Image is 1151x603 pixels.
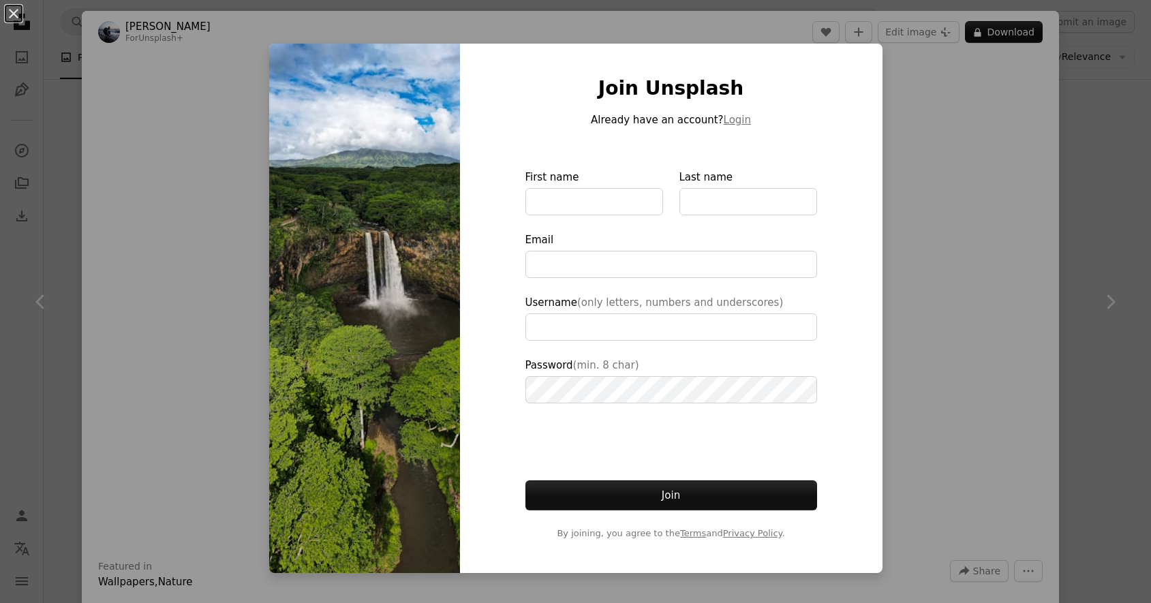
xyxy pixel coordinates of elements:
label: Password [525,357,817,403]
input: First name [525,188,663,215]
a: Privacy Policy [723,528,782,538]
h1: Join Unsplash [525,76,817,101]
span: By joining, you agree to the and . [525,527,817,540]
span: (only letters, numbers and underscores) [577,296,783,309]
button: Login [724,112,751,128]
a: Terms [680,528,706,538]
label: Last name [679,169,817,215]
input: Username(only letters, numbers and underscores) [525,313,817,341]
span: (min. 8 char) [573,359,639,371]
label: First name [525,169,663,215]
p: Already have an account? [525,112,817,128]
label: Username [525,294,817,341]
input: Last name [679,188,817,215]
input: Email [525,251,817,278]
label: Email [525,232,817,278]
img: premium_photo-1675827055694-010aef2cf08f [269,44,460,573]
input: Password(min. 8 char) [525,376,817,403]
button: Join [525,480,817,510]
